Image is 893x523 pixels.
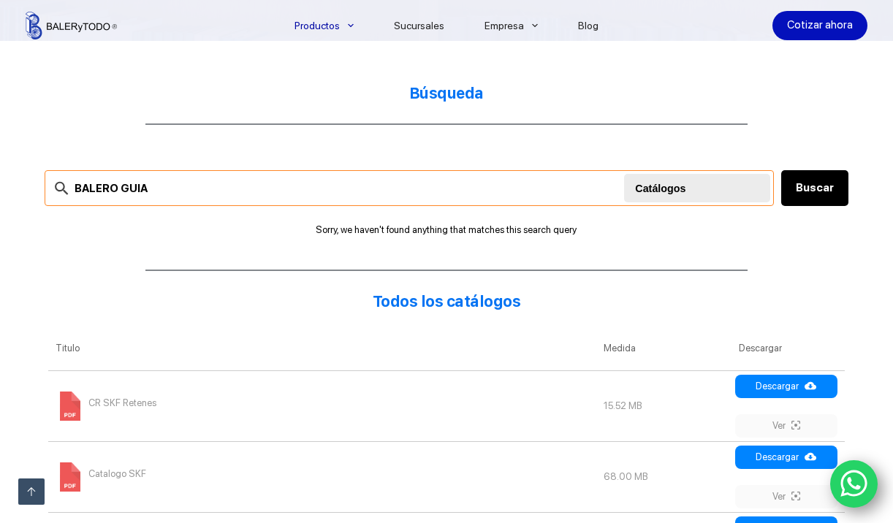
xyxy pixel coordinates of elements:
th: Titulo [48,327,596,370]
button: Buscar [781,170,848,206]
a: Ver [735,414,837,438]
span: Catalogo SKF [88,462,146,486]
a: Ir arriba [18,478,45,505]
td: 15.52 MB [596,370,731,441]
p: Sorry, we haven't found anything that matches this search query [45,224,848,235]
a: Descargar [735,446,837,469]
strong: Búsqueda [409,84,484,102]
th: Descargar [731,327,845,370]
a: Ver [735,485,837,508]
a: CR SKF Retenes [56,400,156,411]
img: Balerytodo [26,12,117,39]
a: Descargar [735,375,837,398]
input: Search files... [45,170,774,206]
th: Medida [596,327,731,370]
img: search-24.svg [53,179,71,197]
span: CR SKF Retenes [88,392,156,415]
a: Catalogo SKF [56,471,146,482]
td: 68.00 MB [596,441,731,512]
a: Cotizar ahora [772,11,867,40]
a: WhatsApp [830,460,878,508]
strong: Todos los catálogos [373,292,521,310]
